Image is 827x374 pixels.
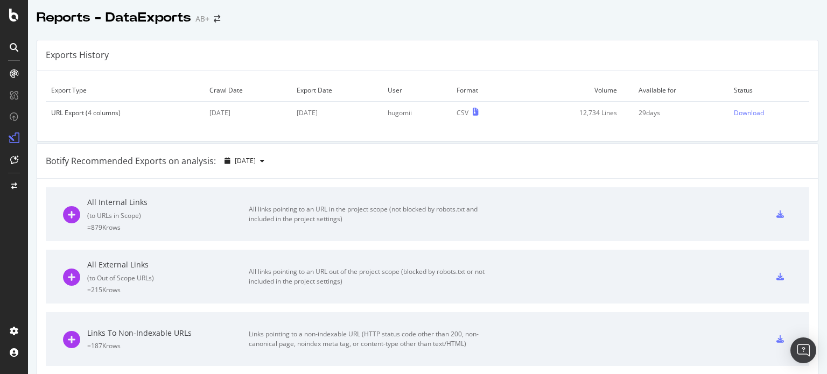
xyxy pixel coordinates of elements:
[46,155,216,167] div: Botify Recommended Exports on analysis:
[776,210,784,218] div: csv-export
[382,79,451,102] td: User
[87,285,249,294] div: = 215K rows
[291,79,383,102] td: Export Date
[457,108,468,117] div: CSV
[728,79,809,102] td: Status
[451,79,516,102] td: Format
[220,152,269,170] button: [DATE]
[87,328,249,338] div: Links To Non-Indexable URLs
[46,49,109,61] div: Exports History
[214,15,220,23] div: arrow-right-arrow-left
[87,273,249,283] div: ( to Out of Scope URLs )
[633,79,728,102] td: Available for
[51,108,199,117] div: URL Export (4 columns)
[195,13,209,24] div: AB+
[87,223,249,232] div: = 879K rows
[204,79,291,102] td: Crawl Date
[734,108,764,117] div: Download
[776,335,784,343] div: csv-export
[516,79,633,102] td: Volume
[291,102,383,124] td: [DATE]
[204,102,291,124] td: [DATE]
[734,108,804,117] a: Download
[87,341,249,350] div: = 187K rows
[87,259,249,270] div: All External Links
[776,273,784,280] div: csv-export
[633,102,728,124] td: 29 days
[87,211,249,220] div: ( to URLs in Scope )
[382,102,451,124] td: hugomii
[87,197,249,208] div: All Internal Links
[235,156,256,165] span: 2025 Aug. 25th
[249,204,491,224] div: All links pointing to an URL in the project scope (not blocked by robots.txt and included in the ...
[249,329,491,349] div: Links pointing to a non-indexable URL (HTTP status code other than 200, non-canonical page, noind...
[790,337,816,363] div: Open Intercom Messenger
[46,79,204,102] td: Export Type
[249,267,491,286] div: All links pointing to an URL out of the project scope (blocked by robots.txt or not included in t...
[516,102,633,124] td: 12,734 Lines
[37,9,191,27] div: Reports - DataExports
